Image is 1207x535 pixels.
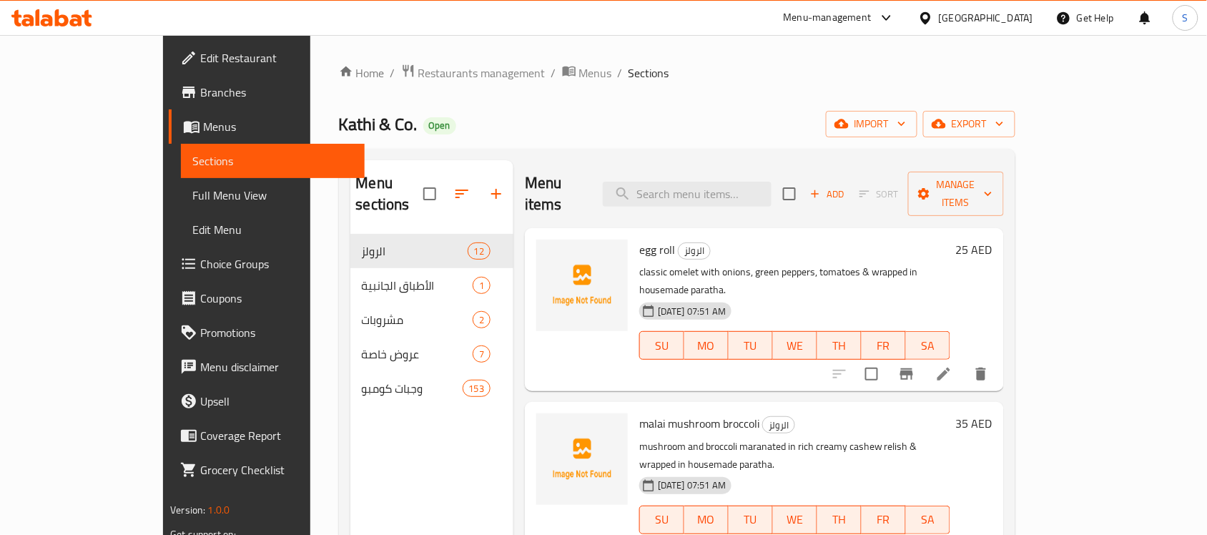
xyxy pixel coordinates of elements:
span: SU [646,335,679,356]
span: Edit Menu [192,221,353,238]
span: Sections [629,64,669,82]
button: TU [729,331,773,360]
button: FR [862,506,906,534]
button: SU [639,506,684,534]
span: Promotions [200,324,353,341]
a: Restaurants management [401,64,546,82]
span: عروض خاصة [362,345,473,363]
div: الأطباق الجانبية1 [350,268,514,303]
button: Add section [479,177,513,211]
a: Coupons [169,281,365,315]
span: [DATE] 07:51 AM [652,305,731,318]
button: FR [862,331,906,360]
a: Edit menu item [935,365,952,383]
h6: 35 AED [956,413,992,433]
span: مشروبات [362,311,473,328]
a: Grocery Checklist [169,453,365,487]
span: import [837,115,906,133]
span: WE [779,509,812,530]
button: TH [817,506,862,534]
span: Choice Groups [200,255,353,273]
span: Add [808,186,847,202]
span: الرولز [763,417,794,433]
button: Manage items [908,172,1004,216]
button: MO [684,506,729,534]
span: Select to update [857,359,887,389]
div: items [468,242,491,260]
div: items [473,277,491,294]
span: SA [912,335,945,356]
span: Sections [192,152,353,170]
div: الرولز12 [350,234,514,268]
span: Coupons [200,290,353,307]
span: TH [823,335,856,356]
span: FR [867,509,900,530]
div: Menu-management [784,9,872,26]
span: TH [823,509,856,530]
div: وجبات كومبو153 [350,371,514,406]
div: الرولز [762,416,795,433]
button: TU [729,506,773,534]
span: Manage items [920,176,992,212]
button: Add [804,183,850,205]
span: Menus [203,118,353,135]
nav: Menu sections [350,228,514,411]
span: Branches [200,84,353,101]
button: import [826,111,917,137]
button: SU [639,331,684,360]
a: Sections [181,144,365,178]
span: egg roll [639,239,675,260]
span: 153 [463,382,490,396]
div: عروض خاصة7 [350,337,514,371]
span: 2 [473,313,490,327]
a: Coverage Report [169,418,365,453]
div: الرولز [678,242,711,260]
li: / [390,64,395,82]
img: malai mushroom broccoli [536,413,628,505]
span: 1.0.0 [208,501,230,519]
span: 7 [473,348,490,361]
span: WE [779,335,812,356]
span: MO [690,335,723,356]
span: Upsell [200,393,353,410]
a: Menus [169,109,365,144]
a: Full Menu View [181,178,365,212]
div: [GEOGRAPHIC_DATA] [939,10,1033,26]
span: 1 [473,279,490,293]
span: Coverage Report [200,427,353,444]
div: Open [423,117,456,134]
span: Select section first [850,183,908,205]
span: FR [867,335,900,356]
h2: Menu items [525,172,586,215]
span: وجبات كومبو [362,380,463,397]
span: Open [423,119,456,132]
h2: Menu sections [356,172,424,215]
button: WE [773,331,817,360]
span: S [1183,10,1188,26]
li: / [551,64,556,82]
a: Menus [562,64,612,82]
span: Menus [579,64,612,82]
a: Branches [169,75,365,109]
span: Restaurants management [418,64,546,82]
button: MO [684,331,729,360]
a: Upsell [169,384,365,418]
span: Select section [774,179,804,209]
span: الرولز [679,242,710,259]
span: 12 [468,245,490,258]
li: / [618,64,623,82]
span: SA [912,509,945,530]
span: الرولز [362,242,468,260]
button: TH [817,331,862,360]
button: export [923,111,1015,137]
span: SU [646,509,679,530]
span: malai mushroom broccoli [639,413,759,434]
button: WE [773,506,817,534]
div: items [473,345,491,363]
img: egg roll [536,240,628,331]
span: Full Menu View [192,187,353,204]
span: TU [734,335,767,356]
